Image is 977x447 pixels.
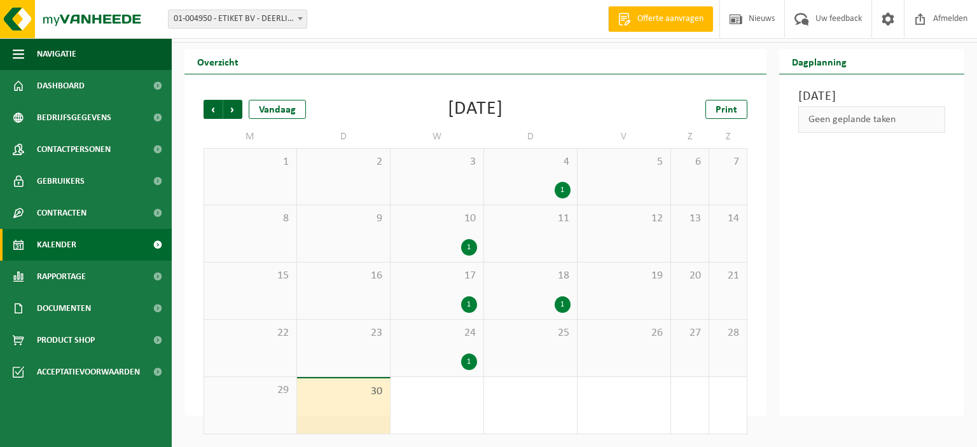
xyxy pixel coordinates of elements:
span: Print [716,105,737,115]
span: Vorige [204,100,223,119]
span: 4 [490,155,571,169]
span: 6 [677,155,702,169]
span: Offerte aanvragen [634,13,707,25]
span: 13 [677,212,702,226]
h2: Dagplanning [779,49,859,74]
span: 11 [490,212,571,226]
h3: [DATE] [798,87,946,106]
span: Contactpersonen [37,134,111,165]
a: Print [705,100,747,119]
span: 9 [303,212,384,226]
td: D [297,125,391,148]
span: 18 [490,269,571,283]
h2: Overzicht [184,49,251,74]
span: Product Shop [37,324,95,356]
span: 27 [677,326,702,340]
span: 30 [303,385,384,399]
span: 29 [211,383,290,397]
td: Z [671,125,709,148]
span: 8 [211,212,290,226]
td: D [484,125,578,148]
span: Rapportage [37,261,86,292]
span: 25 [490,326,571,340]
span: 14 [716,212,740,226]
span: Kalender [37,229,76,261]
div: 1 [555,296,571,313]
span: 21 [716,269,740,283]
span: 3 [397,155,477,169]
span: 01-004950 - ETIKET BV - DEERLIJK [168,10,307,29]
div: 1 [461,296,477,313]
span: 23 [303,326,384,340]
span: 19 [584,269,664,283]
span: 16 [303,269,384,283]
span: 12 [584,212,664,226]
span: 22 [211,326,290,340]
span: 01-004950 - ETIKET BV - DEERLIJK [169,10,307,28]
span: 5 [584,155,664,169]
span: Documenten [37,292,91,324]
div: 1 [461,239,477,256]
div: 1 [555,182,571,198]
span: Contracten [37,197,87,229]
div: [DATE] [448,100,503,119]
span: 26 [584,326,664,340]
span: Navigatie [37,38,76,70]
td: V [578,125,671,148]
span: 1 [211,155,290,169]
span: 7 [716,155,740,169]
div: 1 [461,354,477,370]
td: Z [709,125,747,148]
a: Offerte aanvragen [608,6,713,32]
span: Dashboard [37,70,85,102]
span: Volgende [223,100,242,119]
span: Bedrijfsgegevens [37,102,111,134]
span: 15 [211,269,290,283]
span: 2 [303,155,384,169]
td: W [391,125,484,148]
span: Gebruikers [37,165,85,197]
span: 17 [397,269,477,283]
span: 24 [397,326,477,340]
div: Vandaag [249,100,306,119]
span: Acceptatievoorwaarden [37,356,140,388]
span: 28 [716,326,740,340]
span: 20 [677,269,702,283]
span: 10 [397,212,477,226]
td: M [204,125,297,148]
div: Geen geplande taken [798,106,946,133]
